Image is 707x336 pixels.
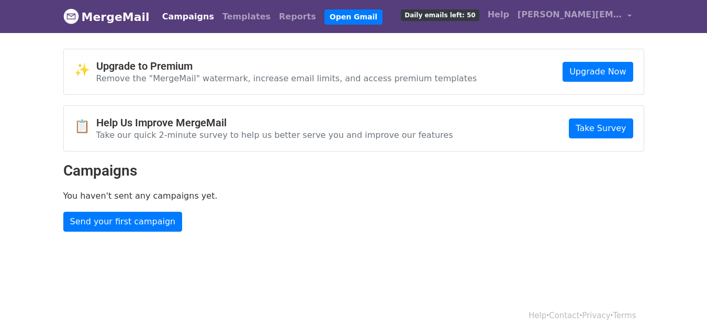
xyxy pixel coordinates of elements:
h4: Help Us Improve MergeMail [96,116,453,129]
p: Remove the "MergeMail" watermark, increase email limits, and access premium templates [96,73,477,84]
a: Terms [613,311,636,320]
a: Templates [218,6,275,27]
span: [PERSON_NAME][EMAIL_ADDRESS][DOMAIN_NAME] [518,8,622,21]
h4: Upgrade to Premium [96,60,477,72]
a: Contact [549,311,579,320]
a: Help [529,311,546,320]
a: Daily emails left: 50 [397,4,483,25]
a: Campaigns [158,6,218,27]
p: You haven't sent any campaigns yet. [63,190,644,201]
a: Privacy [582,311,610,320]
a: Take Survey [569,118,633,138]
h2: Campaigns [63,162,644,180]
a: Open Gmail [324,9,383,25]
a: [PERSON_NAME][EMAIL_ADDRESS][DOMAIN_NAME] [513,4,636,29]
img: MergeMail logo [63,8,79,24]
a: Send your first campaign [63,212,183,232]
a: Reports [275,6,320,27]
span: ✨ [74,62,96,78]
a: Help [484,4,513,25]
span: Daily emails left: 50 [401,9,479,21]
a: Upgrade Now [563,62,633,82]
span: 📋 [74,119,96,134]
a: MergeMail [63,6,150,28]
p: Take our quick 2-minute survey to help us better serve you and improve our features [96,129,453,140]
